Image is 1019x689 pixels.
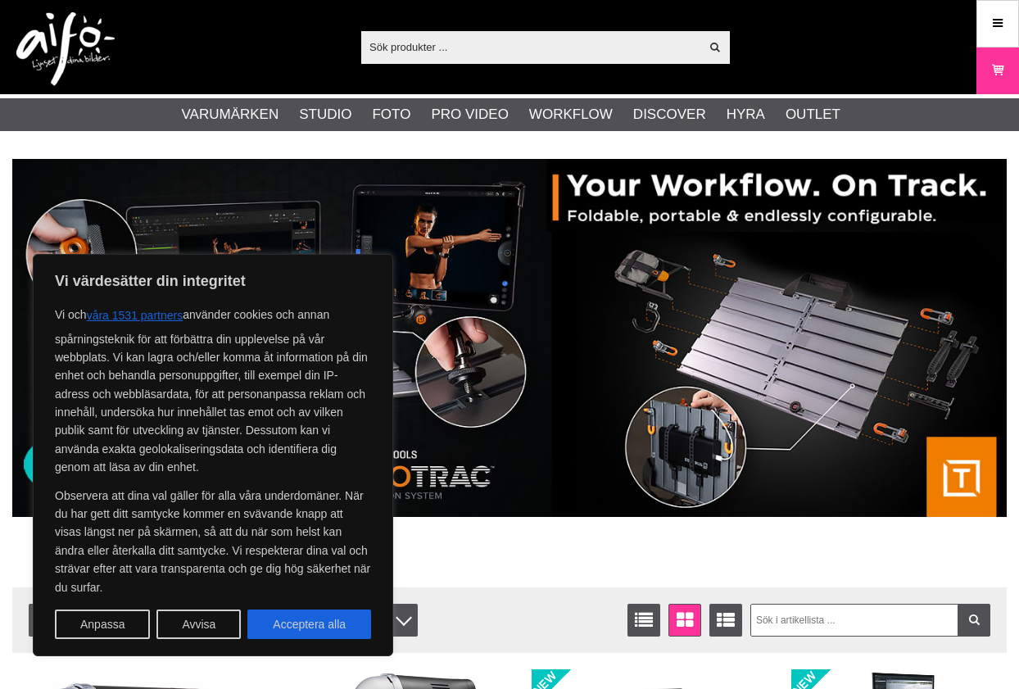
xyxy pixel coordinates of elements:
[55,271,371,291] p: Vi värdesätter din integritet
[361,34,700,59] input: Sök produkter ...
[299,104,351,125] a: Studio
[431,104,508,125] a: Pro Video
[958,604,990,637] a: Filtrera
[668,604,701,637] a: Fönstervisning
[156,610,241,639] button: Avvisa
[12,159,1007,517] img: Annons:007 banner-header-aerotrac-1390x500.jpg
[55,301,371,477] p: Vi och använder cookies och annan spårningsteknik för att förbättra din upplevelse på vår webbpla...
[709,604,742,637] a: Utökad listvisning
[372,104,410,125] a: Foto
[633,104,706,125] a: Discover
[55,610,150,639] button: Anpassa
[87,301,183,330] button: våra 1531 partners
[33,254,393,656] div: Vi värdesätter din integritet
[750,604,991,637] input: Sök i artikellista ...
[16,12,115,86] img: logo.png
[529,104,613,125] a: Workflow
[55,487,371,596] p: Observera att dina val gäller för alla våra underdomäner. När du har gett ditt samtycke kommer en...
[627,604,660,637] a: Listvisning
[29,604,176,637] span: Sortera
[727,104,765,125] a: Hyra
[247,610,371,639] button: Acceptera alla
[182,104,279,125] a: Varumärken
[786,104,840,125] a: Outlet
